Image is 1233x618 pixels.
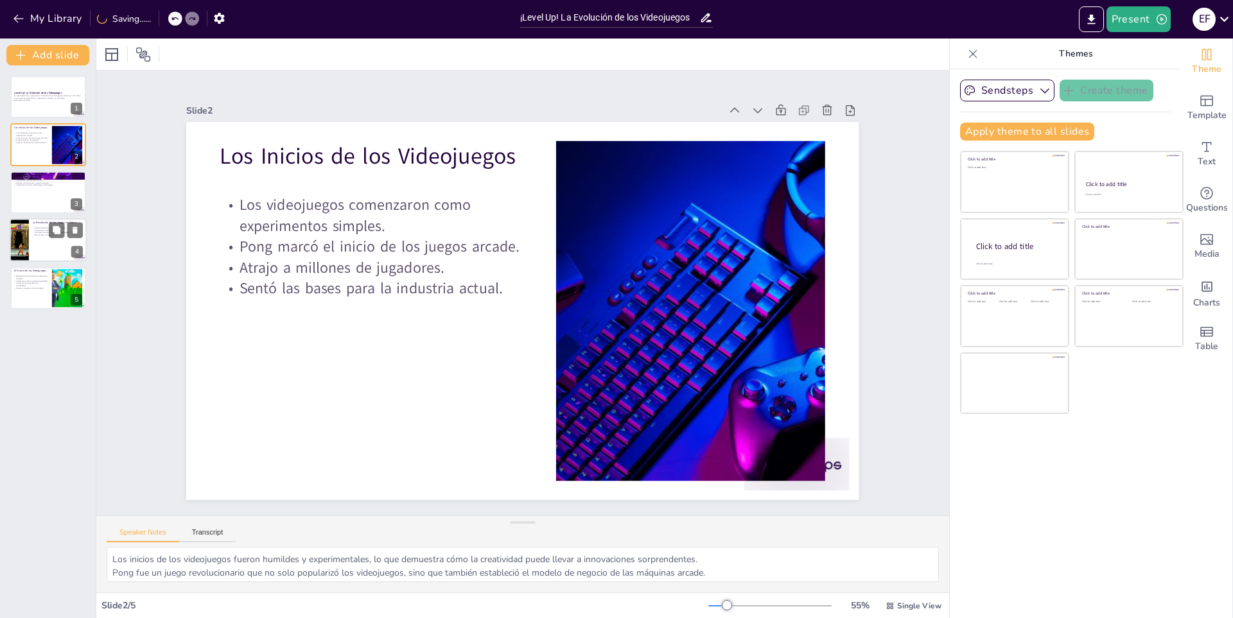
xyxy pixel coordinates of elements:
[14,141,48,144] p: Sentó las bases para la industria actual.
[1181,39,1232,85] div: Change the overall theme
[1106,6,1171,32] button: Present
[968,157,1060,162] div: Click to add title
[960,123,1094,141] button: Apply theme to all slides
[220,278,523,299] p: Sentó las bases para la industria actual.
[1085,193,1171,196] div: Click to add text
[220,141,523,172] p: Los Inicios de los Videojuegos
[1181,316,1232,362] div: Add a table
[220,257,523,279] p: Atrajo a millones de jugadores.
[14,95,82,99] p: En esta presentación, exploraremos la historia de los videojuegos, desde sus inicios hasta la era...
[14,275,48,279] p: Realidad virtual transforma la experiencia de juego.
[97,13,151,25] div: Saving......
[1187,108,1227,123] span: Template
[14,179,82,182] p: Introducción de personajes icónicos.
[976,241,1058,252] div: Click to add title
[14,139,48,141] p: Atrajo a millones de jugadores.
[1031,300,1060,304] div: Click to add text
[14,99,82,102] p: Generated with [URL]
[10,171,86,214] div: 3
[10,8,87,29] button: My Library
[1132,300,1173,304] div: Click to add text
[520,8,699,27] input: Insert title
[33,221,83,225] p: La Revolución de los Juegos en Línea
[136,47,151,62] span: Position
[14,126,48,130] p: Los Inicios de los Videojuegos
[107,528,179,542] button: Speaker Notes
[220,194,523,236] p: Los videojuegos comenzaron como experimentos simples.
[897,601,941,611] span: Single View
[14,173,82,177] p: La Era de las Consolas
[10,218,87,262] div: 4
[33,229,83,232] p: Creación de comunidades globales.
[968,166,1060,169] div: Click to add text
[1192,62,1221,76] span: Theme
[960,80,1054,101] button: Sendsteps
[976,262,1057,265] div: Click to add body
[71,246,83,258] div: 4
[186,105,720,117] div: Slide 2
[10,76,86,118] div: 1
[49,223,64,238] button: Duplicate Slide
[220,236,523,257] p: Pong marcó el inicio de los juegos arcade.
[1060,80,1153,101] button: Create theme
[33,234,83,237] p: Más sociales y accesibles.
[14,282,48,286] p: Futuro emocionante lleno de posibilidades.
[14,287,48,289] p: Avances constantes en la tecnología.
[14,132,48,136] p: Los videojuegos comenzaron como experimentos simples.
[1082,300,1123,304] div: Click to add text
[1186,201,1228,215] span: Questions
[71,294,82,305] div: 5
[1193,6,1216,32] button: E F
[844,599,875,612] div: 55 %
[1082,224,1174,229] div: Click to add title
[1198,155,1216,169] span: Text
[14,269,48,273] p: El Futuro de los Videojuegos
[14,182,82,184] p: Gráficos más avanzados y juegos complejos.
[1082,291,1174,296] div: Click to add title
[14,136,48,139] p: Pong marcó el inicio de los juegos arcade.
[101,599,708,612] div: Slide 2 / 5
[1193,296,1220,310] span: Charts
[14,184,82,186] p: Popularización de los videojuegos en los hogares.
[33,232,83,234] p: Cambios en cómo se diseñan los videojuegos.
[10,267,86,309] div: 5
[101,44,122,65] div: Layout
[14,176,82,179] p: Consolas como Atari y Nintendo revolucionaron la industria.
[1193,8,1216,31] div: E F
[1086,180,1171,188] div: Click to add title
[107,547,939,582] textarea: Los inicios de los videojuegos fueron humildes y experimentales, lo que demuestra cómo la creativ...
[1079,6,1104,32] button: Export to PowerPoint
[6,45,89,65] button: Add slide
[1181,223,1232,270] div: Add images, graphics, shapes or video
[1181,131,1232,177] div: Add text boxes
[10,123,86,166] div: 2
[71,103,82,114] div: 1
[33,227,83,229] p: Popularidad de los videojuegos en línea.
[1194,247,1220,261] span: Media
[14,91,62,94] strong: ¡Level Up! La Evolución de los Videojuegos
[968,291,1060,296] div: Click to add title
[999,300,1028,304] div: Click to add text
[1195,339,1218,354] span: Table
[983,39,1168,69] p: Themes
[1181,270,1232,316] div: Add charts and graphs
[14,280,48,282] p: Inteligencia artificial mejora la jugabilidad.
[1181,85,1232,131] div: Add ready made slides
[179,528,236,542] button: Transcript
[968,300,997,304] div: Click to add text
[71,151,82,162] div: 2
[67,223,83,238] button: Delete Slide
[1181,177,1232,223] div: Get real-time input from your audience
[71,198,82,210] div: 3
